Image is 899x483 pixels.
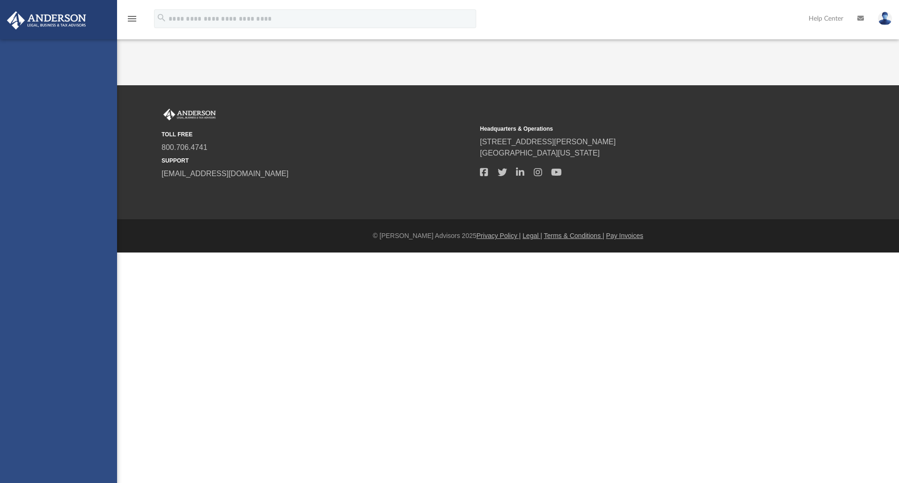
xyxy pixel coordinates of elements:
a: Terms & Conditions | [544,232,604,239]
img: Anderson Advisors Platinum Portal [4,11,89,30]
img: User Pic [878,12,892,25]
img: Anderson Advisors Platinum Portal [162,109,218,121]
a: Privacy Policy | [477,232,521,239]
a: 800.706.4741 [162,143,207,151]
i: search [156,13,167,23]
small: TOLL FREE [162,130,473,139]
small: SUPPORT [162,156,473,165]
small: Headquarters & Operations [480,125,792,133]
a: Pay Invoices [606,232,643,239]
a: Legal | [523,232,542,239]
a: [EMAIL_ADDRESS][DOMAIN_NAME] [162,170,288,178]
i: menu [126,13,138,24]
a: [STREET_ADDRESS][PERSON_NAME] [480,138,616,146]
div: © [PERSON_NAME] Advisors 2025 [117,231,899,241]
a: [GEOGRAPHIC_DATA][US_STATE] [480,149,600,157]
a: menu [126,18,138,24]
